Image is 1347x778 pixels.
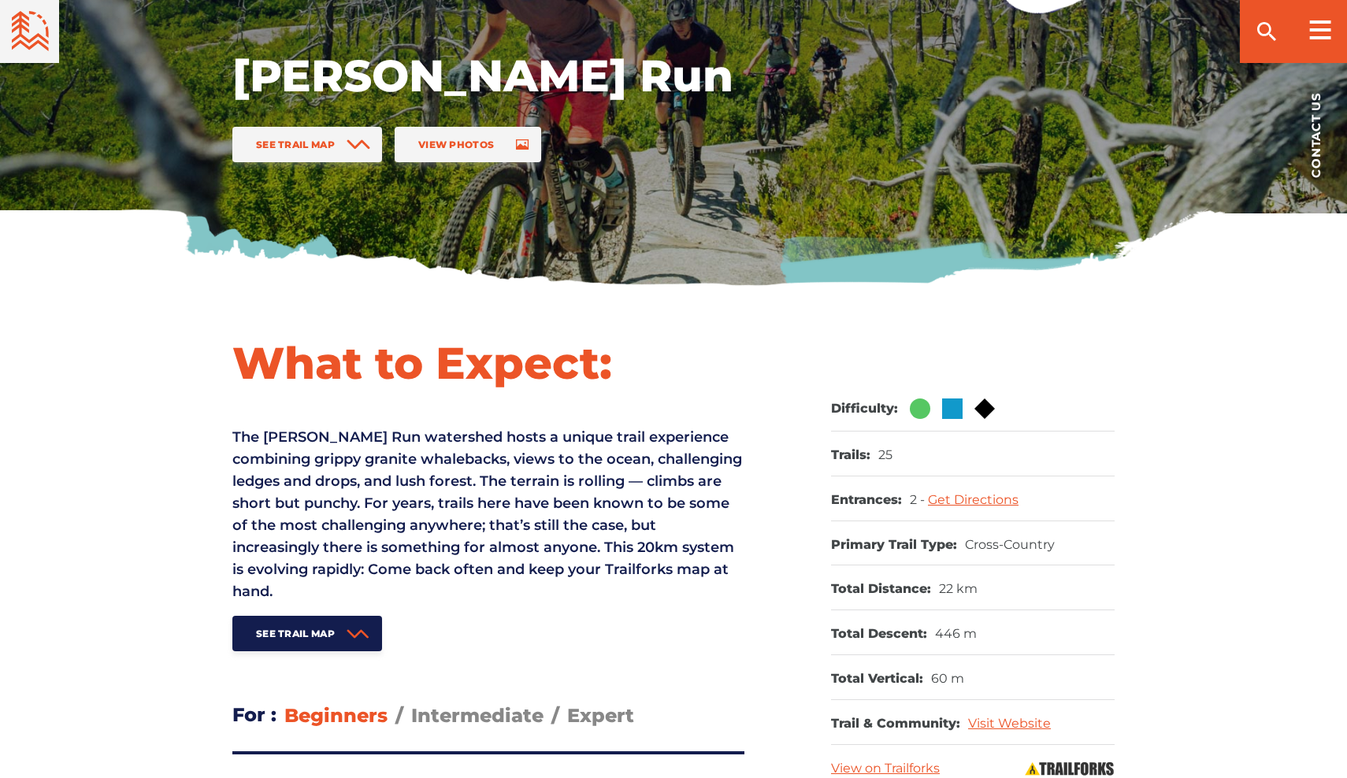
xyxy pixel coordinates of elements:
dt: Trail & Community: [831,716,960,732]
a: Get Directions [928,492,1019,507]
dd: 446 m [935,626,977,643]
h3: For [232,698,276,732]
img: Black Diamond [974,398,995,419]
dd: 25 [878,447,892,464]
dt: Trails: [831,447,870,464]
a: See Trail Map [232,616,382,651]
span: Expert [567,704,634,727]
span: Intermediate [411,704,544,727]
dt: Total Descent: [831,626,927,643]
dd: 22 km [939,581,978,598]
img: Green Circle [910,398,930,419]
h1: [PERSON_NAME] Run [232,48,737,103]
a: Contact us [1284,68,1347,202]
img: Blue Square [942,398,963,419]
a: View on Trailforks [831,761,940,776]
span: 2 [910,492,928,507]
a: Visit Website [968,716,1051,731]
dd: 60 m [931,671,964,687]
a: See Trail Map [232,127,382,162]
span: Beginners [284,704,388,727]
dt: Total Vertical: [831,671,923,687]
dt: Difficulty: [831,401,898,417]
span: See Trail Map [256,628,335,639]
a: View Photos [395,127,541,162]
h1: What to Expect: [232,335,744,391]
dt: Entrances: [831,492,902,509]
dt: Primary Trail Type: [831,537,957,554]
dd: Cross-Country [965,537,1055,554]
p: The [PERSON_NAME] Run watershed hosts a unique trail experience combining grippy granite whalebac... [232,426,744,602]
dt: Total Distance: [831,581,931,598]
ion-icon: search [1254,19,1279,44]
img: Trailforks [1024,761,1115,776]
span: View Photos [418,139,494,150]
span: See Trail Map [256,139,335,150]
span: Contact us [1310,92,1322,178]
